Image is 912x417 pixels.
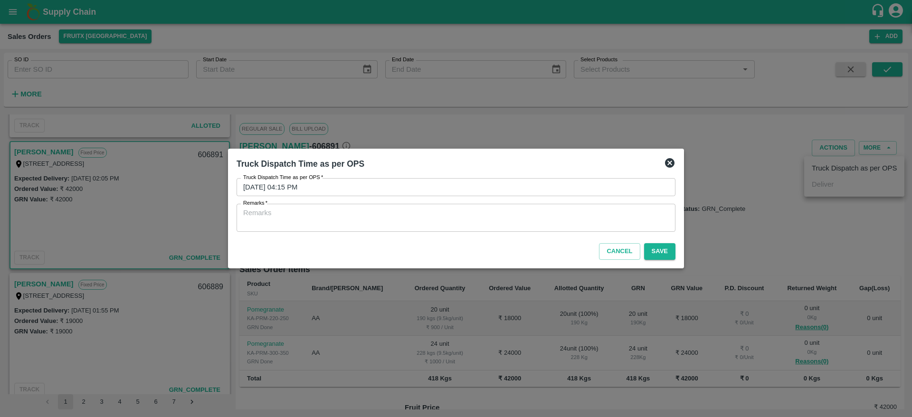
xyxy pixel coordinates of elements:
b: Truck Dispatch Time as per OPS [237,159,364,169]
button: Save [644,243,675,260]
button: Cancel [599,243,640,260]
input: Choose date, selected date is Oct 10, 2025 [237,178,669,196]
label: Truck Dispatch Time as per OPS [243,174,323,181]
label: Remarks [243,199,267,207]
